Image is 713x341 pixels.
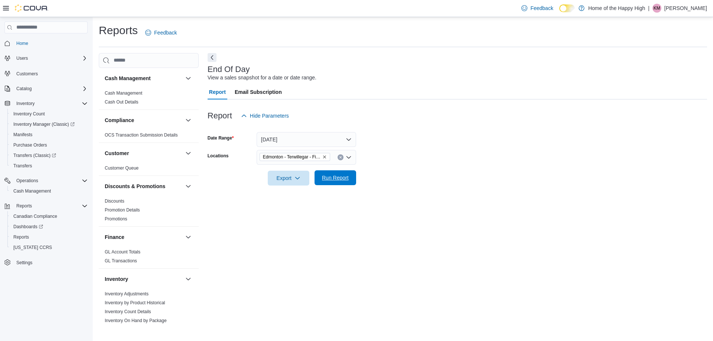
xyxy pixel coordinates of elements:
a: Cash Management [10,187,54,196]
span: Purchase Orders [10,141,88,150]
a: Inventory Count Details [105,309,151,314]
div: Cash Management [99,89,199,109]
button: [US_STATE] CCRS [7,242,91,253]
a: Feedback [142,25,180,40]
a: Transfers (Classic) [7,150,91,161]
a: GL Account Totals [105,249,140,255]
button: Finance [105,233,182,241]
button: Purchase Orders [7,140,91,150]
button: Transfers [7,161,91,171]
a: Customer Queue [105,165,139,171]
button: Home [1,38,91,49]
span: Transfers [10,161,88,170]
span: Settings [16,260,32,266]
a: Inventory Adjustments [105,291,149,296]
div: Keelan Marples [652,4,661,13]
h3: Cash Management [105,75,151,82]
span: Users [16,55,28,61]
span: Email Subscription [235,85,282,99]
a: GL Transactions [105,258,137,263]
button: Users [13,54,31,63]
span: Catalog [16,86,32,92]
span: Reports [10,233,88,242]
span: Customers [16,71,38,77]
div: Finance [99,247,199,268]
span: Run Report [322,174,349,181]
a: Inventory Manager (Classic) [7,119,91,129]
button: Compliance [184,116,193,125]
button: Reports [13,201,35,210]
span: Dashboards [13,224,43,230]
a: Home [13,39,31,48]
button: Cash Management [7,186,91,196]
span: Discounts [105,198,124,204]
span: Users [13,54,88,63]
span: Feedback [530,4,553,12]
img: Cova [15,4,48,12]
span: Promotions [105,216,127,222]
a: Transfers [10,161,35,170]
button: Inventory [13,99,38,108]
a: Inventory On Hand by Package [105,318,167,323]
span: Home [13,39,88,48]
span: Canadian Compliance [10,212,88,221]
span: Cash Out Details [105,99,139,105]
button: Inventory [105,275,182,283]
button: Open list of options [346,154,352,160]
span: Promotion Details [105,207,140,213]
span: Reports [13,201,88,210]
span: Edmonton - Terwillegar - Fire & Flower [260,153,330,161]
span: Transfers [13,163,32,169]
label: Date Range [208,135,234,141]
h3: End Of Day [208,65,250,74]
span: Dashboards [10,222,88,231]
span: Cash Management [13,188,51,194]
span: Customers [13,69,88,78]
span: Edmonton - Terwillegar - Fire & Flower [263,153,321,161]
a: Manifests [10,130,35,139]
span: KM [654,4,660,13]
button: Inventory [184,275,193,283]
h3: Report [208,111,232,120]
span: Inventory Count [10,109,88,118]
button: Next [208,53,216,62]
button: Hide Parameters [238,108,292,123]
span: Inventory Count [13,111,45,117]
button: [DATE] [257,132,356,147]
button: Users [1,53,91,63]
span: Inventory by Product Historical [105,300,165,306]
button: Catalog [13,84,35,93]
div: Discounts & Promotions [99,197,199,226]
a: Dashboards [7,222,91,232]
input: Dark Mode [559,4,575,12]
span: Cash Management [105,90,142,96]
a: Inventory by Product Historical [105,300,165,305]
span: Washington CCRS [10,243,88,252]
a: Promotion Details [105,207,140,213]
a: Discounts [105,199,124,204]
button: Customers [1,68,91,79]
a: Canadian Compliance [10,212,60,221]
button: Compliance [105,117,182,124]
button: Reports [1,201,91,211]
h3: Discounts & Promotions [105,183,165,190]
span: GL Transactions [105,258,137,264]
a: Feedback [518,1,556,16]
span: OCS Transaction Submission Details [105,132,178,138]
button: Discounts & Promotions [105,183,182,190]
button: Reports [7,232,91,242]
span: Inventory [16,101,35,106]
span: Canadian Compliance [13,213,57,219]
p: [PERSON_NAME] [664,4,707,13]
a: Purchase Orders [10,141,50,150]
span: Inventory Adjustments [105,291,149,297]
button: Operations [13,176,41,185]
button: Run Report [315,170,356,185]
span: Inventory Manager (Classic) [10,120,88,129]
span: Feedback [154,29,177,36]
span: Home [16,40,28,46]
a: Settings [13,258,35,267]
span: Settings [13,258,88,267]
span: Report [209,85,226,99]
